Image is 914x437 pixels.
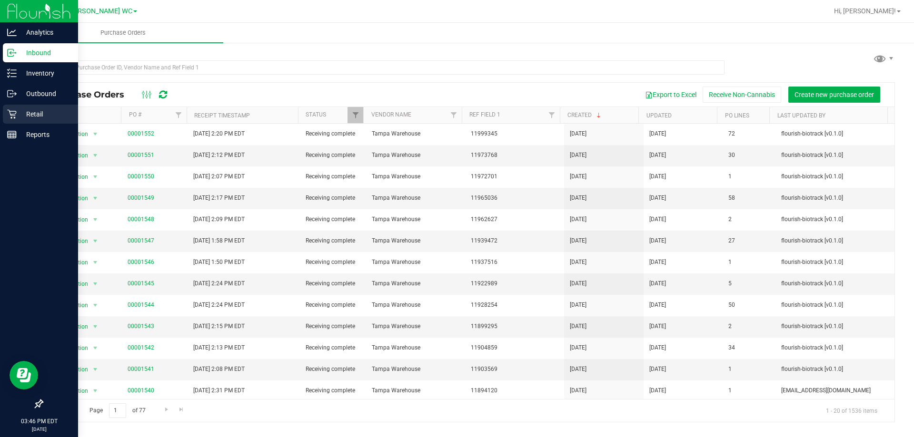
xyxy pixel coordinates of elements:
[371,111,411,118] a: Vendor Name
[728,301,770,310] span: 50
[89,320,101,333] span: select
[193,129,245,138] span: [DATE] 2:20 PM EDT
[17,108,74,120] p: Retail
[372,151,459,160] span: Tampa Warehouse
[128,301,154,308] a: 00001544
[306,322,360,331] span: Receiving complete
[649,386,666,395] span: [DATE]
[781,322,889,331] span: flourish-biotrack [v0.1.0]
[88,29,159,37] span: Purchase Orders
[57,7,132,15] span: St. [PERSON_NAME] WC
[128,237,154,244] a: 00001547
[471,194,558,203] span: 11965036
[306,151,360,160] span: Receiving complete
[649,172,666,181] span: [DATE]
[193,279,245,288] span: [DATE] 2:24 PM EDT
[649,258,666,267] span: [DATE]
[728,151,770,160] span: 30
[193,151,245,160] span: [DATE] 2:12 PM EDT
[7,28,17,37] inline-svg: Analytics
[128,130,154,137] a: 00001552
[471,279,558,288] span: 11922989
[372,279,459,288] span: Tampa Warehouse
[7,48,17,58] inline-svg: Inbound
[570,129,586,138] span: [DATE]
[128,194,154,201] a: 00001549
[129,111,141,118] a: PO #
[306,172,360,181] span: Receiving complete
[788,87,880,103] button: Create new purchase order
[42,60,725,75] input: Search Purchase Order ID, Vendor Name and Ref Field 1
[306,129,360,138] span: Receiving complete
[781,151,889,160] span: flourish-biotrack [v0.1.0]
[372,215,459,224] span: Tampa Warehouse
[570,301,586,310] span: [DATE]
[781,279,889,288] span: flourish-biotrack [v0.1.0]
[728,365,770,374] span: 1
[781,236,889,245] span: flourish-biotrack [v0.1.0]
[193,343,245,352] span: [DATE] 2:13 PM EDT
[728,129,770,138] span: 72
[570,322,586,331] span: [DATE]
[89,277,101,291] span: select
[306,386,360,395] span: Receiving complete
[306,279,360,288] span: Receiving complete
[128,173,154,180] a: 00001550
[703,87,781,103] button: Receive Non-Cannabis
[159,403,173,416] a: Go to the next page
[109,403,126,418] input: 1
[193,172,245,181] span: [DATE] 2:07 PM EDT
[570,172,586,181] span: [DATE]
[818,403,885,418] span: 1 - 20 of 1536 items
[10,361,38,389] iframe: Resource center
[728,194,770,203] span: 58
[128,216,154,223] a: 00001548
[725,112,749,119] a: PO Lines
[728,215,770,224] span: 2
[306,111,326,118] a: Status
[306,343,360,352] span: Receiving complete
[649,343,666,352] span: [DATE]
[781,301,889,310] span: flourish-biotrack [v0.1.0]
[128,280,154,287] a: 00001545
[570,365,586,374] span: [DATE]
[89,149,101,162] span: select
[471,172,558,181] span: 11972701
[649,301,666,310] span: [DATE]
[649,236,666,245] span: [DATE]
[4,417,74,426] p: 03:46 PM EDT
[171,107,187,123] a: Filter
[649,194,666,203] span: [DATE]
[89,341,101,355] span: select
[446,107,461,123] a: Filter
[175,403,189,416] a: Go to the last page
[4,426,74,433] p: [DATE]
[193,194,245,203] span: [DATE] 2:17 PM EDT
[570,343,586,352] span: [DATE]
[372,129,459,138] span: Tampa Warehouse
[306,258,360,267] span: Receiving complete
[372,194,459,203] span: Tampa Warehouse
[471,129,558,138] span: 11999345
[570,279,586,288] span: [DATE]
[306,236,360,245] span: Receiving complete
[17,129,74,140] p: Reports
[781,386,889,395] span: [EMAIL_ADDRESS][DOMAIN_NAME]
[570,194,586,203] span: [DATE]
[781,172,889,181] span: flourish-biotrack [v0.1.0]
[649,365,666,374] span: [DATE]
[781,215,889,224] span: flourish-biotrack [v0.1.0]
[193,322,245,331] span: [DATE] 2:15 PM EDT
[89,192,101,205] span: select
[777,112,825,119] a: Last Updated By
[372,386,459,395] span: Tampa Warehouse
[471,151,558,160] span: 11973768
[646,112,672,119] a: Updated
[128,259,154,265] a: 00001546
[372,172,459,181] span: Tampa Warehouse
[471,215,558,224] span: 11962627
[128,387,154,394] a: 00001540
[570,151,586,160] span: [DATE]
[567,112,603,118] a: Created
[89,299,101,312] span: select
